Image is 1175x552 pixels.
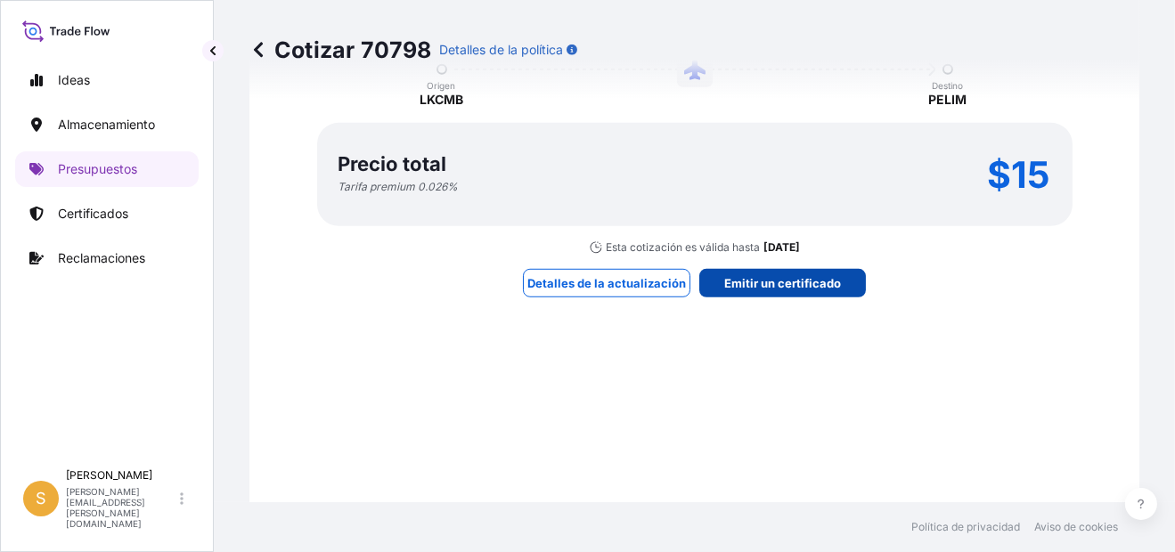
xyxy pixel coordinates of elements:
[58,249,145,267] p: Reclamaciones
[66,486,176,529] p: [PERSON_NAME][EMAIL_ADDRESS][PERSON_NAME][DOMAIN_NAME]
[607,240,761,255] p: Esta cotización es válida hasta
[15,151,199,187] a: Presupuestos
[15,107,199,142] a: Almacenamiento
[439,41,563,59] p: Detalles de la política
[15,62,199,98] a: Ideas
[764,240,801,255] p: [DATE]
[15,196,199,231] a: Certificados
[724,274,841,292] p: Emitir un certificado
[911,520,1020,534] a: Política de privacidad
[66,468,176,483] p: [PERSON_NAME]
[339,180,459,194] p: %
[523,269,690,297] button: Detalles de la actualización
[15,240,199,276] a: Reclamaciones
[339,180,448,193] font: Tarifa premium 0.026
[339,155,447,173] p: Precio total
[527,274,686,292] p: Detalles de la actualización
[58,205,128,223] p: Certificados
[58,160,137,178] p: Presupuestos
[58,71,90,89] p: Ideas
[1034,520,1118,534] a: Aviso de cookies
[36,490,46,507] span: S
[58,116,155,134] p: Almacenamiento
[699,269,866,297] button: Emitir un certificado
[274,36,432,64] font: Cotizar 70798
[988,160,1051,189] p: $15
